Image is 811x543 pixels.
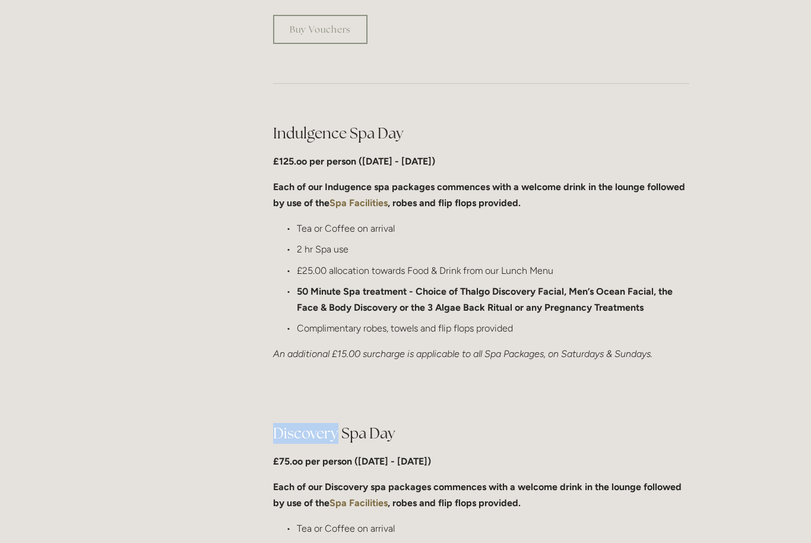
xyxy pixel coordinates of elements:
[273,123,689,144] h2: Indulgence Spa Day
[273,156,435,167] strong: £125.oo per person ([DATE] - [DATE])
[273,15,368,44] a: Buy Vouchers
[273,481,684,509] strong: Each of our Discovery spa packages commences with a welcome drink in the lounge followed by use o...
[297,263,689,279] p: £25.00 allocation towards Food & Drink from our Lunch Menu
[330,497,388,509] a: Spa Facilities
[388,497,521,509] strong: , robes and flip flops provided.
[388,197,521,209] strong: , robes and flip flops provided.
[297,520,689,536] p: Tea or Coffee on arrival
[297,241,689,257] p: 2 hr Spa use
[297,320,689,336] p: Complimentary robes, towels and flip flops provided
[297,220,689,236] p: Tea or Coffee on arrival
[273,423,689,444] h2: Discovery Spa Day
[273,181,688,209] strong: Each of our Indugence spa packages commences with a welcome drink in the lounge followed by use o...
[273,348,652,359] em: An additional £15.00 surcharge is applicable to all Spa Packages, on Saturdays & Sundays.
[330,197,388,209] a: Spa Facilities
[297,286,675,313] strong: 50 Minute Spa treatment - Choice of Thalgo Discovery Facial, Men’s Ocean Facial, the Face & Body ...
[273,456,431,467] strong: £75.oo per person ([DATE] - [DATE])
